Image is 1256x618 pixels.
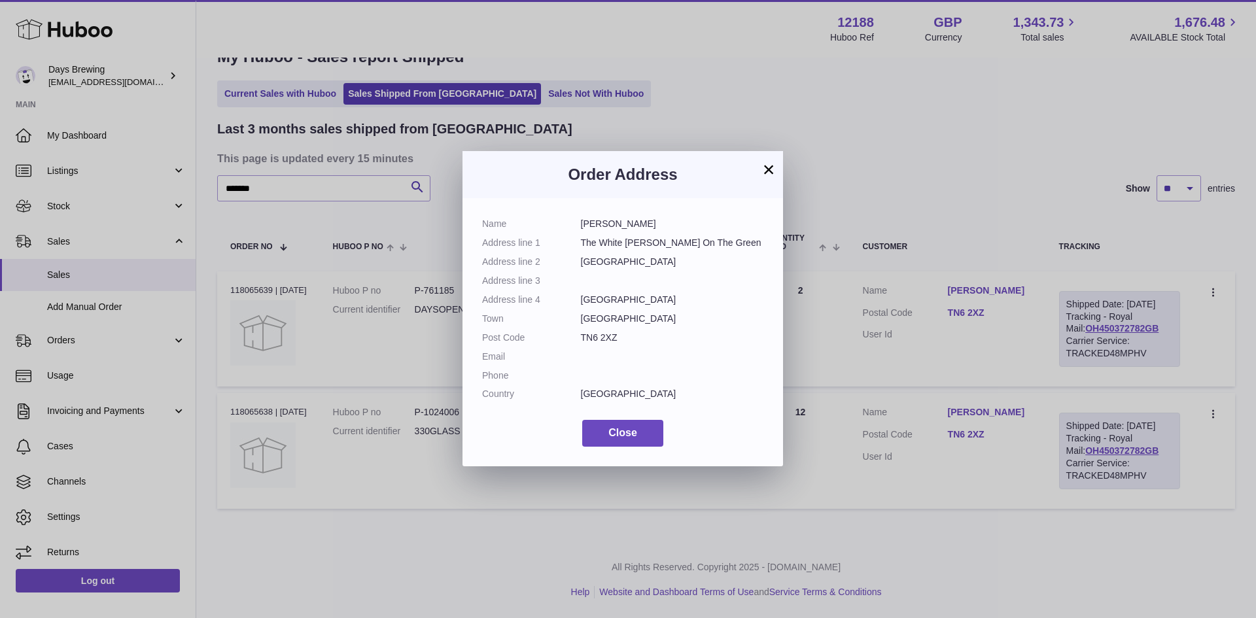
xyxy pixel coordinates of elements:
[482,313,581,325] dt: Town
[482,369,581,382] dt: Phone
[581,332,764,344] dd: TN6 2XZ
[482,256,581,268] dt: Address line 2
[581,237,764,249] dd: The White [PERSON_NAME] On The Green
[482,332,581,344] dt: Post Code
[581,218,764,230] dd: [PERSON_NAME]
[482,388,581,400] dt: Country
[581,313,764,325] dd: [GEOGRAPHIC_DATA]
[482,294,581,306] dt: Address line 4
[582,420,663,447] button: Close
[482,275,581,287] dt: Address line 3
[482,218,581,230] dt: Name
[482,164,763,185] h3: Order Address
[608,427,637,438] span: Close
[581,388,764,400] dd: [GEOGRAPHIC_DATA]
[761,162,776,177] button: ×
[581,294,764,306] dd: [GEOGRAPHIC_DATA]
[482,351,581,363] dt: Email
[581,256,764,268] dd: [GEOGRAPHIC_DATA]
[482,237,581,249] dt: Address line 1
